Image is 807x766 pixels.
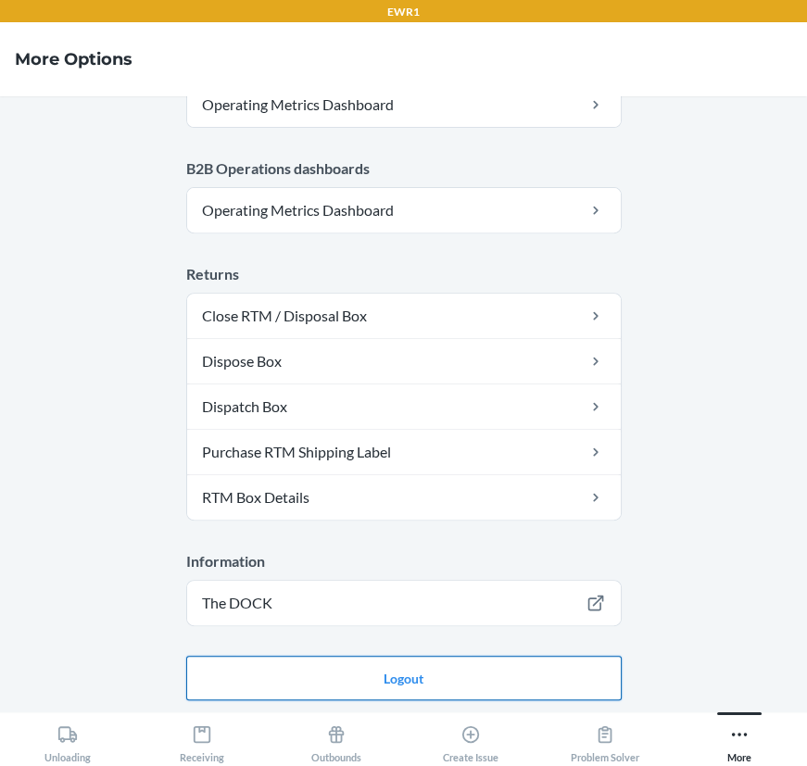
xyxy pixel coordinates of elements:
[187,475,621,520] a: RTM Box Details
[187,581,621,625] a: The DOCK
[673,712,807,763] button: More
[187,188,621,232] a: Operating Metrics Dashboard
[187,384,621,429] a: Dispatch Box
[180,717,224,763] div: Receiving
[186,263,622,285] p: Returns
[186,656,622,700] button: Logout
[186,157,622,180] p: B2B Operations dashboards
[187,82,621,127] a: Operating Metrics Dashboard
[187,339,621,383] a: Dispose Box
[186,550,622,572] p: Information
[15,47,132,71] h4: More Options
[571,717,639,763] div: Problem Solver
[538,712,673,763] button: Problem Solver
[269,712,403,763] button: Outbounds
[404,712,538,763] button: Create Issue
[311,717,361,763] div: Outbounds
[187,294,621,338] a: Close RTM / Disposal Box
[44,717,91,763] div: Unloading
[134,712,269,763] button: Receiving
[443,717,498,763] div: Create Issue
[387,4,420,20] p: EWR1
[727,717,751,763] div: More
[187,430,621,474] a: Purchase RTM Shipping Label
